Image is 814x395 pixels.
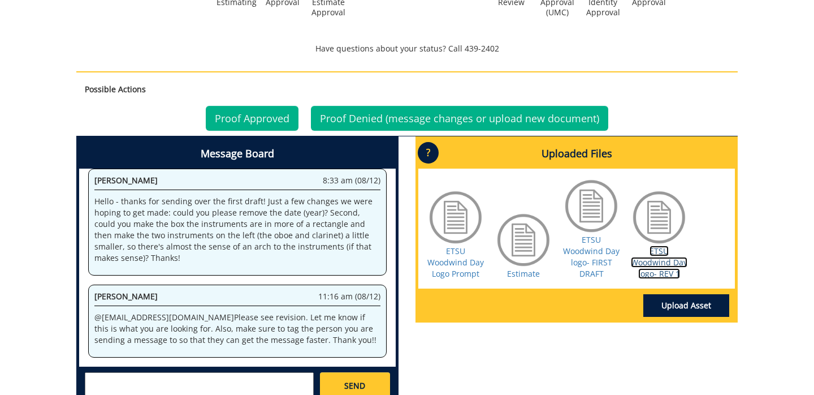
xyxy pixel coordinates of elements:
[311,106,608,131] a: Proof Denied (message changes or upload new document)
[643,294,729,317] a: Upload Asset
[418,139,735,169] h4: Uploaded Files
[344,380,365,392] span: SEND
[94,291,158,302] span: [PERSON_NAME]
[507,268,540,279] a: Estimate
[94,196,380,264] p: Hello - thanks for sending over the first draft! Just a few changes we were hoping to get made: c...
[79,139,396,169] h4: Message Board
[76,43,738,54] p: Have questions about your status? Call 439-2402
[318,291,380,302] span: 11:16 am (08/12)
[631,246,687,279] a: ETSU Woodwind Day logo- REV 1
[323,175,380,186] span: 8:33 am (08/12)
[206,106,298,131] a: Proof Approved
[563,234,620,279] a: ETSU Woodwind Day logo- FIRST DRAFT
[427,246,484,279] a: ETSU Woodwind Day Logo Prompt
[94,312,380,346] p: @ [EMAIL_ADDRESS][DOMAIN_NAME] Please see revision. Let me know if this is what you are looking f...
[85,84,146,95] strong: Possible Actions
[94,175,158,186] span: [PERSON_NAME]
[418,142,439,164] p: ?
